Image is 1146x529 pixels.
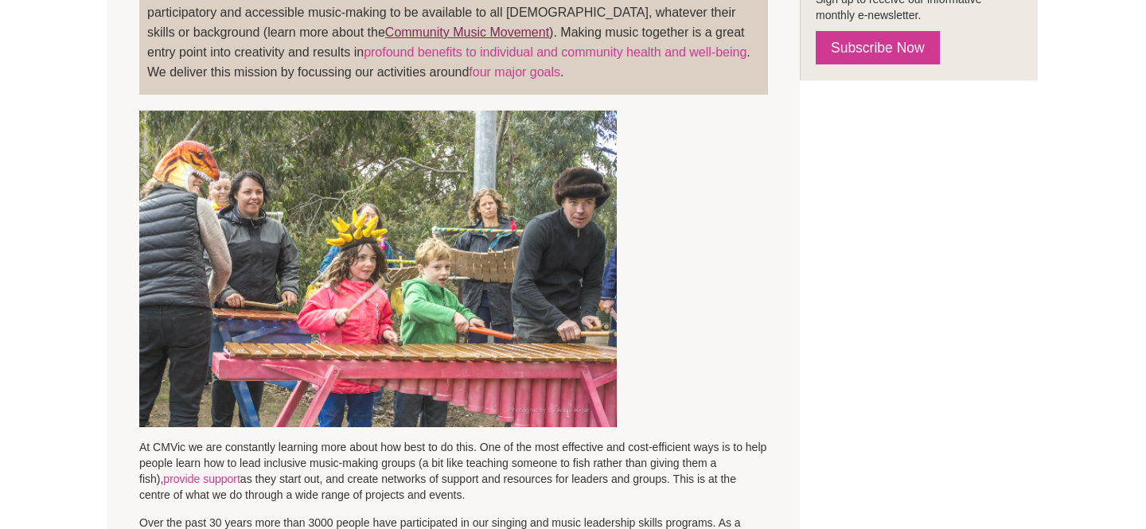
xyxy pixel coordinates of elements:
[469,65,560,79] a: four major goals
[163,473,240,485] a: provide support
[385,25,549,39] a: Community Music Movement
[139,439,768,503] p: At CMVic we are constantly learning more about how best to do this. One of the most effective and...
[816,31,940,64] a: Subscribe Now
[364,45,746,59] a: profound benefits to individual and community health and well-being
